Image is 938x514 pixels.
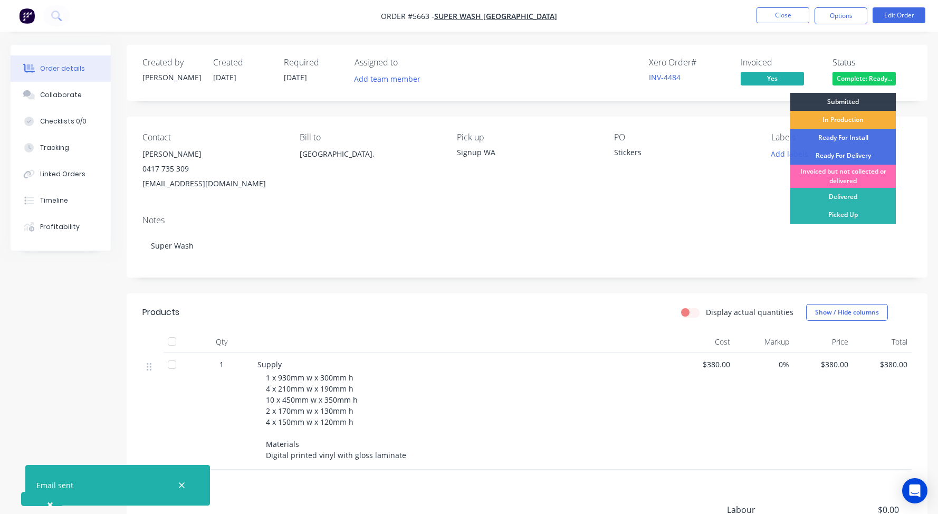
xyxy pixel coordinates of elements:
[815,7,867,24] button: Options
[798,359,848,370] span: $380.00
[142,161,283,176] div: 0417 735 309
[40,90,82,100] div: Collaborate
[614,132,754,142] div: PO
[11,82,111,108] button: Collaborate
[614,147,746,161] div: Stickers
[832,72,896,85] span: Complete: Ready...
[11,161,111,187] button: Linked Orders
[284,72,307,82] span: [DATE]
[790,93,896,111] div: Submitted
[142,132,283,142] div: Contact
[649,72,681,82] a: INV-4484
[457,132,597,142] div: Pick up
[771,132,912,142] div: Labels
[873,7,925,23] button: Edit Order
[142,72,200,83] div: [PERSON_NAME]
[11,108,111,135] button: Checklists 0/0
[266,373,406,460] span: 1 x 930mm w x 300mm h 4 x 210mm w x 190mm h 10 x 450mm w x 350mm h 2 x 170mm w x 130mm h 4 x 150m...
[11,135,111,161] button: Tracking
[832,58,912,68] div: Status
[790,188,896,206] div: Delivered
[765,147,814,161] button: Add labels
[142,306,179,319] div: Products
[40,64,85,73] div: Order details
[40,222,80,232] div: Profitability
[11,55,111,82] button: Order details
[741,72,804,85] span: Yes
[675,331,734,353] div: Cost
[36,480,73,491] div: Email sent
[349,72,426,86] button: Add team member
[706,307,793,318] label: Display actual quantities
[434,11,557,21] a: Super Wash [GEOGRAPHIC_DATA]
[790,111,896,129] div: In Production
[40,196,68,205] div: Timeline
[40,143,69,153] div: Tracking
[355,58,460,68] div: Assigned to
[213,58,271,68] div: Created
[790,129,896,147] div: Ready For Install
[457,147,597,158] div: Signup WA
[757,7,809,23] button: Close
[381,11,434,21] span: Order #5663 -
[47,497,53,512] span: ×
[190,331,253,353] div: Qty
[213,72,236,82] span: [DATE]
[142,58,200,68] div: Created by
[857,359,907,370] span: $380.00
[142,147,283,191] div: [PERSON_NAME]0417 735 309[EMAIL_ADDRESS][DOMAIN_NAME]
[790,206,896,224] div: Picked Up
[142,176,283,191] div: [EMAIL_ADDRESS][DOMAIN_NAME]
[739,359,789,370] span: 0%
[790,165,896,188] div: Invoiced but not collected or delivered
[300,147,440,180] div: [GEOGRAPHIC_DATA],
[679,359,730,370] span: $380.00
[355,72,426,86] button: Add team member
[832,72,896,88] button: Complete: Ready...
[734,331,793,353] div: Markup
[40,169,85,179] div: Linked Orders
[142,215,912,225] div: Notes
[257,359,282,369] span: Supply
[300,147,440,161] div: [GEOGRAPHIC_DATA],
[284,58,342,68] div: Required
[300,132,440,142] div: Bill to
[790,147,896,165] div: Ready For Delivery
[142,147,283,161] div: [PERSON_NAME]
[11,214,111,240] button: Profitability
[649,58,728,68] div: Xero Order #
[219,359,224,370] span: 1
[11,187,111,214] button: Timeline
[40,117,87,126] div: Checklists 0/0
[142,230,912,262] div: Super Wash
[902,478,927,503] div: Open Intercom Messenger
[19,8,35,24] img: Factory
[741,58,820,68] div: Invoiced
